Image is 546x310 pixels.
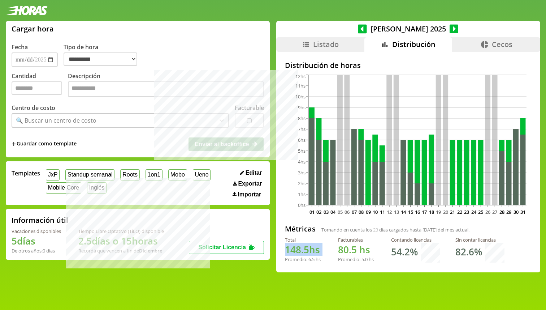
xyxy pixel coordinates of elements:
button: 1on1 [146,169,162,181]
div: Contando licencias [391,237,438,243]
text: 23 [464,209,469,215]
span: Solicitar Licencia [198,244,246,250]
tspan: 9hs [298,104,305,111]
tspan: 6hs [298,137,305,143]
text: 24 [471,209,477,215]
text: 06 [344,209,350,215]
text: 16 [415,209,420,215]
label: Fecha [12,43,28,51]
text: 27 [492,209,497,215]
button: Editar [238,169,264,177]
button: Roots [120,169,139,181]
div: Sin contar licencias [455,237,502,243]
div: Promedio: hs [285,256,321,263]
div: Total [285,237,321,243]
text: 03 [324,209,329,215]
text: 20 [443,209,448,215]
text: 29 [506,209,511,215]
button: Mobo [168,169,187,181]
tspan: 2hs [298,180,305,187]
text: 10 [373,209,378,215]
textarea: Descripción [68,81,264,97]
span: 148.5 [285,243,309,256]
button: Exportar [231,180,264,187]
span: Cecos [492,39,512,49]
span: +Guardar como template [12,140,77,148]
div: De otros años: 0 días [12,247,61,254]
b: Diciembre [139,247,162,254]
h1: 2.5 días o 15 horas [78,234,164,247]
div: Promedio: hs [338,256,374,263]
tspan: 8hs [298,115,305,122]
div: Vacaciones disponibles [12,228,61,234]
text: 05 [337,209,342,215]
input: Cantidad [12,81,62,95]
label: Centro de costo [12,104,55,112]
text: 18 [429,209,434,215]
tspan: 7hs [298,126,305,132]
span: [PERSON_NAME] 2025 [367,24,450,34]
h1: hs [285,243,321,256]
button: Ueno [193,169,211,181]
div: Facturables [338,237,374,243]
tspan: 12hs [295,73,305,80]
button: Mobile Core [46,182,81,194]
span: 5.0 [361,256,368,263]
h2: Información útil [12,215,68,225]
tspan: 0hs [298,202,305,208]
span: Distribución [392,39,435,49]
h1: Cargar hora [12,24,54,34]
text: 02 [316,209,321,215]
div: 🔍 Buscar un centro de costo [16,116,96,124]
span: 23 [373,226,378,233]
text: 28 [499,209,504,215]
text: 09 [365,209,370,215]
label: Cantidad [12,72,68,99]
tspan: 3hs [298,169,305,176]
span: 6.5 [308,256,315,263]
text: 11 [380,209,385,215]
text: 15 [408,209,413,215]
tspan: 5hs [298,148,305,154]
tspan: 4hs [298,158,305,165]
h2: Métricas [285,224,316,234]
button: Solicitar Licencia [189,241,264,254]
text: 26 [485,209,490,215]
tspan: 11hs [295,82,305,89]
select: Tipo de hora [64,52,137,66]
tspan: 1hs [298,191,305,198]
text: 14 [401,209,406,215]
button: JxP [46,169,60,181]
text: 04 [330,209,336,215]
text: 25 [478,209,483,215]
h2: Distribución de horas [285,60,532,70]
img: logotipo [6,6,48,15]
span: 80.5 [338,243,357,256]
span: Editar [246,170,262,176]
label: Facturable [235,104,264,112]
text: 01 [309,209,315,215]
label: Tipo de hora [64,43,143,67]
text: 08 [359,209,364,215]
text: 30 [513,209,519,215]
span: Importar [238,191,261,198]
span: Exportar [238,181,262,187]
span: Tomando en cuenta los días cargados hasta [DATE] del mes actual. [321,226,469,233]
span: + [12,140,16,148]
h1: hs [338,243,374,256]
h1: 5 días [12,234,61,247]
text: 17 [422,209,427,215]
text: 07 [351,209,356,215]
text: 13 [394,209,399,215]
label: Descripción [68,72,264,99]
text: 22 [457,209,462,215]
span: Listado [313,39,339,49]
text: 21 [450,209,455,215]
div: Recordá que vencen a fin de [78,247,164,254]
text: 12 [387,209,392,215]
h1: 54.2 % [391,245,418,258]
button: Inglés [87,182,107,194]
button: Standup semanal [65,169,114,181]
tspan: 10hs [295,93,305,100]
text: 31 [520,209,525,215]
